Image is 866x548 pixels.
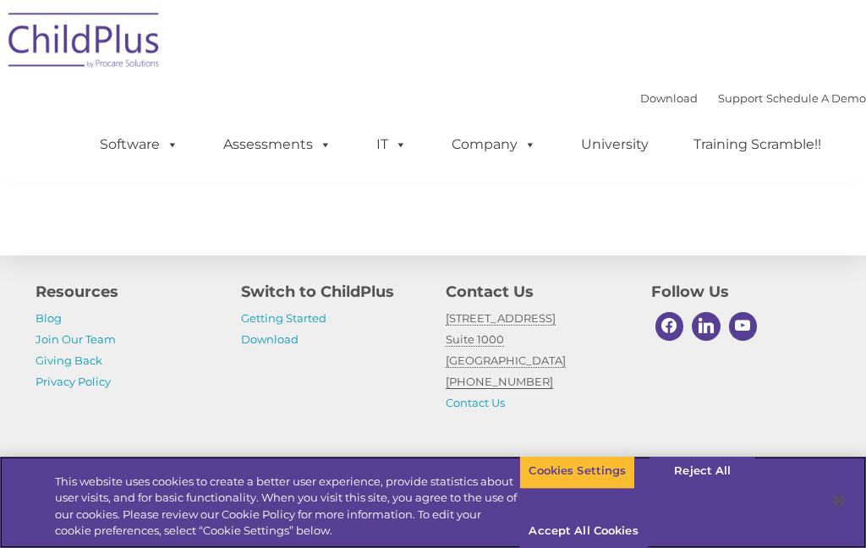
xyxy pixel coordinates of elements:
[820,482,858,519] button: Close
[718,91,763,105] a: Support
[725,308,762,345] a: Youtube
[359,128,424,162] a: IT
[55,474,519,540] div: This website uses cookies to create a better user experience, provide statistics about user visit...
[36,375,111,388] a: Privacy Policy
[519,453,635,489] button: Cookies Settings
[206,128,348,162] a: Assessments
[446,396,505,409] a: Contact Us
[651,308,688,345] a: Facebook
[241,311,326,325] a: Getting Started
[677,128,838,162] a: Training Scramble!!
[36,353,102,367] a: Giving Back
[241,280,421,304] h4: Switch to ChildPlus
[241,332,299,346] a: Download
[651,280,831,304] h4: Follow Us
[446,280,626,304] h4: Contact Us
[564,128,666,162] a: University
[766,91,866,105] a: Schedule A Demo
[36,280,216,304] h4: Resources
[83,128,195,162] a: Software
[640,91,698,105] a: Download
[640,91,866,105] font: |
[688,308,725,345] a: Linkedin
[649,453,755,489] button: Reject All
[36,332,116,346] a: Join Our Team
[435,128,553,162] a: Company
[36,311,62,325] a: Blog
